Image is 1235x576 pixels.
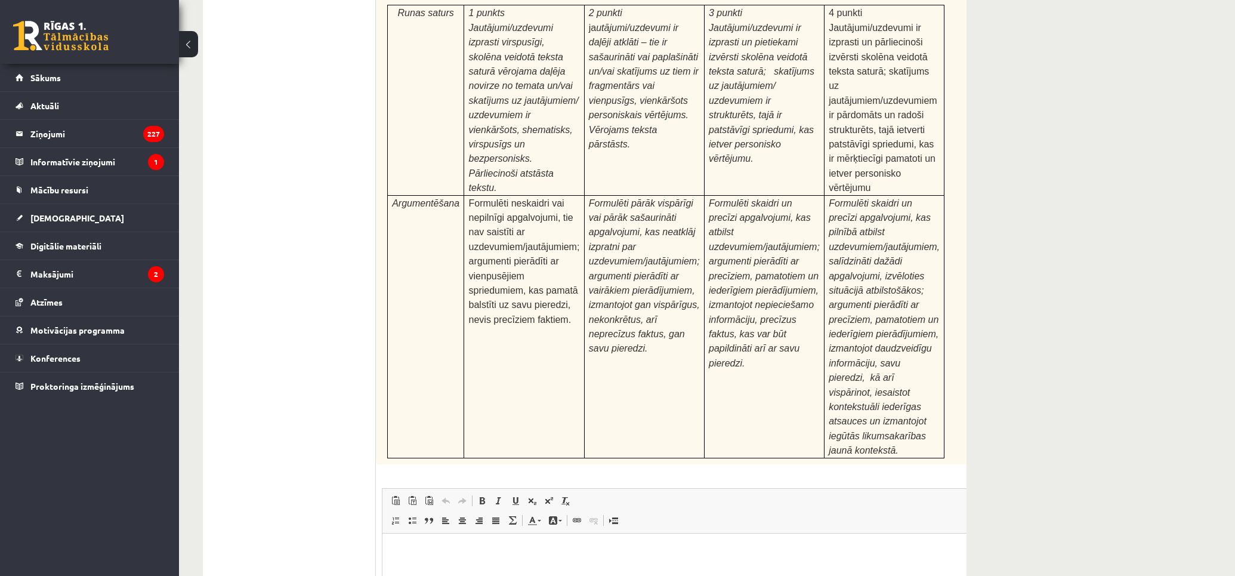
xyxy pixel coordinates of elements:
a: По левому краю [437,513,454,528]
span: Digitālie materiāli [30,241,101,251]
span: 1 punkts [469,8,505,18]
body: Визуальный текстовый редактор, wiswyg-editor-user-answer-47434021756500 [12,12,615,104]
a: Digitālie materiāli [16,232,164,260]
span: Proktoringa izmēģinājums [30,381,134,392]
legend: Informatīvie ziņojumi [30,148,164,175]
a: Rīgas 1. Tālmācības vidusskola [13,21,109,51]
a: Sākums [16,64,164,91]
p: ​ [382,5,950,17]
a: Atzīmes [16,288,164,316]
body: Визуальный текстовый редактор, wiswyg-editor-user-answer-47433917473220 [12,12,615,61]
span: 3 punkti Jautājumi/uzdevumi ir izprasti un pietiekami izvērsti skolēna veidotā teksta saturā; ska... [709,8,814,164]
a: Вставить (Ctrl+V) [387,493,404,509]
body: Визуальный текстовый редактор, wiswyg-editor-user-answer-47433909215880 [12,12,615,37]
span: Aktuāli [30,100,59,111]
span: Atzīmes [30,297,63,307]
a: Математика [504,513,521,528]
a: Вставить/Редактировать ссылку (Ctrl+K) [569,513,585,528]
span: [DEMOGRAPHIC_DATA] [30,212,124,223]
a: Вставить только текст (Ctrl+Shift+V) [404,493,421,509]
a: Повторить (Ctrl+Y) [454,493,471,509]
a: Курсив (Ctrl+I) [490,493,507,509]
a: По центру [454,513,471,528]
a: Цвет фона [545,513,566,528]
span: Runas saturs [398,8,454,18]
span: utājumi/uzdevumi ir daļēji atklāti – tie ir sašaurināti vai paplašināti un/vai skatījums uz tiem ... [589,23,699,149]
legend: Maksājumi [30,260,164,288]
legend: Ziņojumi [30,120,164,147]
a: По правому краю [471,513,487,528]
i: 2 [148,266,164,282]
span: Konferences [30,353,81,364]
a: Aktuāli [16,92,164,119]
a: Ziņojumi227 [16,120,164,147]
a: [DEMOGRAPHIC_DATA] [16,204,164,232]
span: Motivācijas programma [30,325,125,335]
a: Цвет текста [524,513,545,528]
a: Убрать форматирование [557,493,574,509]
span: Formulēti skaidri un precīzi apgalvojumi, kas pilnībā atbilst uzdevumiem/jautājumiem, salīdzināti... [829,198,940,456]
span: ja [589,23,699,149]
span: 2 punkti [589,8,622,18]
span: Argumentēšana [392,198,459,208]
a: Убрать ссылку [585,513,602,528]
a: Motivācijas programma [16,316,164,344]
a: Вставить разрыв страницы для печати [605,513,622,528]
a: Maksājumi2 [16,260,164,288]
a: Konferences [16,344,164,372]
a: Цитата [421,513,437,528]
a: Подчеркнутый (Ctrl+U) [507,493,524,509]
i: 227 [143,126,164,142]
span: Jautājumi/uzdevumi izprasti virspusīgi, skolēna veidotā teksta saturā vērojama daļēja novirze no ... [469,23,579,193]
a: Вставить из Word [421,493,437,509]
span: Mācību resursi [30,184,88,195]
a: По ширине [487,513,504,528]
span: 4 punkti Jautājumi/uzdevumi ir izprasti un pārliecinoši izvērsti skolēna veidotā teksta saturā; s... [829,8,937,193]
a: Mācību resursi [16,176,164,204]
a: Вставить / удалить нумерованный список [387,513,404,528]
span: Sākums [30,72,61,83]
span: Formulēti skaidri un precīzi apgalvojumi, kas atbilst uzdevumiem/jautājumiem; argumenti pierādīti... [709,198,820,368]
body: Визуальный текстовый редактор, wiswyg-editor-user-answer-47434027826900 [12,12,615,24]
a: Вставить / удалить маркированный список [404,513,421,528]
span: Formulēti neskaidri vai nepilnīgi apgalvojumi, tie nav saistīti ar uzdevumiem/jautājumiem; argume... [469,198,580,325]
span: Formulēti pārāk vispārīgi vai pārāk sašaurināti apgalvojumi, kas neatklāj izpratni par uzdevumiem... [589,198,700,354]
a: Proktoringa izmēģinājums [16,372,164,400]
a: Informatīvie ziņojumi1 [16,148,164,175]
a: Полужирный (Ctrl+B) [474,493,490,509]
a: Надстрочный индекс [541,493,557,509]
a: Отменить (Ctrl+Z) [437,493,454,509]
a: Подстрочный индекс [524,493,541,509]
i: 1 [148,154,164,170]
body: Визуальный текстовый редактор, wiswyg-editor-user-answer-47434021223980 [12,12,615,24]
